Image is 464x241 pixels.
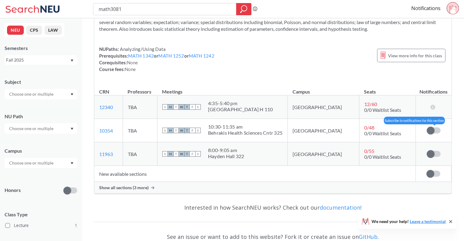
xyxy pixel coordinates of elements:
[364,107,401,113] span: 0/0 Waitlist Seats
[208,100,273,106] div: 4:35 - 5:40 pm
[184,151,190,157] span: T
[94,182,451,193] div: Show all sections (3 more)
[190,104,195,110] span: F
[70,93,74,96] svg: Dropdown arrow
[364,101,377,107] span: 12 / 60
[195,128,201,133] span: S
[5,222,77,229] label: Lecture
[6,159,57,167] input: Choose one or multiple
[208,153,244,159] div: Hayden Hall 322
[5,45,77,51] div: Semesters
[70,59,74,62] svg: Dropdown arrow
[190,151,195,157] span: F
[99,151,113,157] a: 11963
[173,128,179,133] span: T
[5,158,77,168] div: Dropdown arrow
[123,95,157,119] td: TBA
[189,53,214,58] a: MATH 1242
[5,187,21,194] p: Honors
[208,130,282,136] div: Behrakis Health Sciences Cntr 325
[99,128,113,133] a: 10354
[168,128,173,133] span: M
[195,104,201,110] span: S
[168,151,173,157] span: M
[6,90,57,98] input: Choose one or multiple
[288,82,359,95] th: Campus
[5,147,77,154] div: Campus
[184,128,190,133] span: T
[208,124,282,130] div: 10:30 - 11:35 am
[190,128,195,133] span: F
[236,3,251,15] div: magnifying glass
[99,12,447,32] section: Focuses on probability theory. Topics include sample space; conditional probability and independe...
[411,5,441,12] a: Notifications
[94,199,452,216] div: Interested in how SearchNEU works? Check out our
[359,233,378,240] a: GitHub
[410,219,446,224] a: Leave a testimonial
[5,211,77,218] span: Class Type
[119,46,166,52] span: Analyzing/Using Data
[123,142,157,166] td: TBA
[5,79,77,85] div: Subject
[288,119,359,142] td: [GEOGRAPHIC_DATA]
[5,55,77,65] div: Fall 2025Dropdown arrow
[158,53,184,58] a: MATH 1252
[168,104,173,110] span: M
[195,151,201,157] span: S
[364,125,374,130] span: 0 / 48
[7,26,24,35] button: NEU
[99,104,113,110] a: 12340
[173,104,179,110] span: T
[179,128,184,133] span: W
[179,104,184,110] span: W
[99,46,214,73] div: NUPaths: Prerequisites: or or Corequisites: Course fees:
[184,104,190,110] span: T
[179,151,184,157] span: W
[364,154,401,160] span: 0/0 Waitlist Seats
[70,162,74,165] svg: Dropdown arrow
[128,53,154,58] a: MATH 1342
[157,82,287,95] th: Meetings
[415,82,451,95] th: Notifications
[388,52,442,59] span: View more info for this class
[5,113,77,120] div: NU Path
[359,82,415,95] th: Seats
[6,57,70,63] div: Fall 2025
[70,128,74,130] svg: Dropdown arrow
[6,125,57,132] input: Choose one or multiple
[173,151,179,157] span: T
[45,26,62,35] button: LAW
[364,148,374,154] span: 0 / 55
[75,222,77,229] span: 1
[125,66,136,72] span: None
[162,128,168,133] span: S
[123,119,157,142] td: TBA
[162,104,168,110] span: S
[99,88,109,95] div: CRN
[123,82,157,95] th: Professors
[320,204,361,211] a: documentation!
[98,4,232,14] input: Class, professor, course number, "phrase"
[288,142,359,166] td: [GEOGRAPHIC_DATA]
[94,166,415,182] td: New available sections
[372,219,446,224] span: We need your help!
[240,5,247,13] svg: magnifying glass
[208,147,244,153] div: 8:00 - 9:05 am
[26,26,42,35] button: CPS
[99,185,149,190] span: Show all sections (3 more)
[127,60,138,65] span: None
[5,89,77,99] div: Dropdown arrow
[162,151,168,157] span: S
[288,95,359,119] td: [GEOGRAPHIC_DATA]
[208,106,273,112] div: [GEOGRAPHIC_DATA] H 110
[364,130,401,136] span: 0/0 Waitlist Seats
[5,123,77,134] div: Dropdown arrow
